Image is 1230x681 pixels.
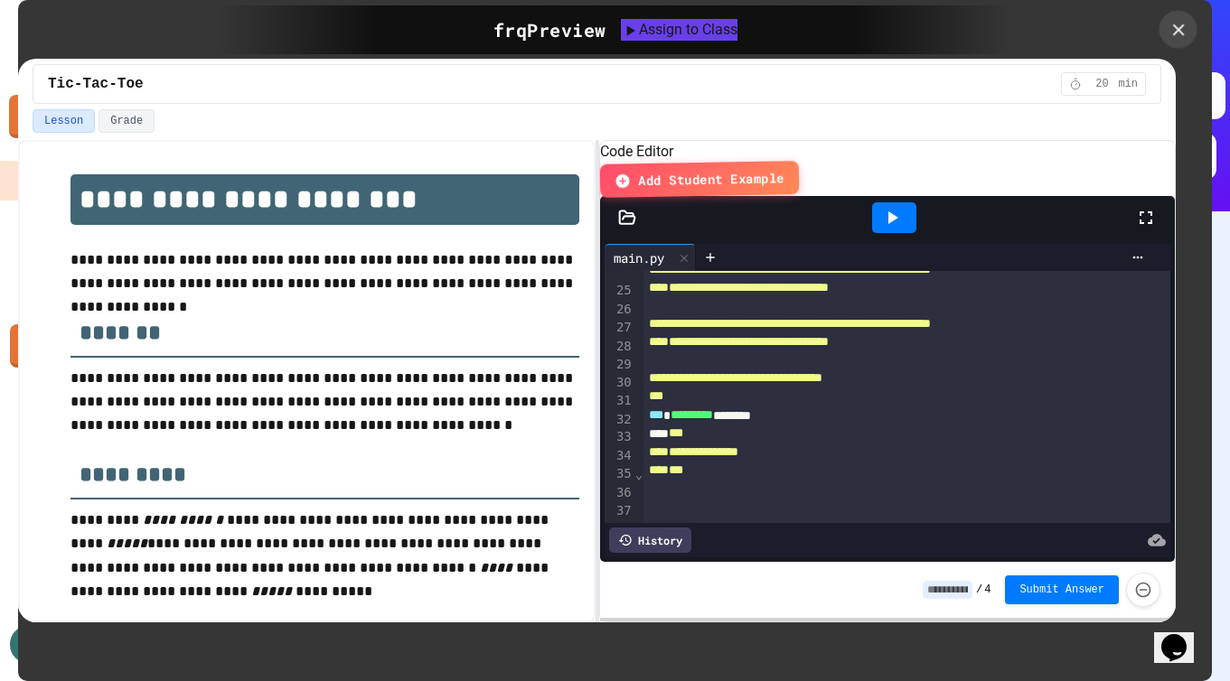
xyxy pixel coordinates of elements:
button: Grade [99,109,155,133]
button: Submit Answer [1005,575,1119,604]
span: Tic-Tac-Toe [48,73,144,95]
div: 32 [605,411,634,429]
div: 36 [605,484,634,502]
button: Lesson [33,109,95,133]
div: 35 [605,465,634,483]
h6: Code Editor [600,141,1176,163]
div: 25 [605,282,634,300]
div: 38 [605,521,634,539]
button: Assign to Class [621,19,737,41]
div: 30 [605,374,634,392]
span: min [1118,77,1138,91]
div: History [609,527,691,553]
div: main.py [605,248,673,267]
div: frq Preview [493,16,606,43]
div: 28 [605,338,634,356]
div: 33 [605,428,634,446]
span: Add Student Example [637,168,784,190]
button: Force resubmission of student's answer (Admin only) [1126,573,1160,607]
span: Submit Answer [1019,583,1104,597]
span: 20 [1087,77,1116,91]
button: Add Student Example [599,161,798,198]
div: main.py [605,244,696,271]
div: 29 [605,356,634,374]
div: 34 [605,447,634,465]
span: / [976,583,982,597]
div: 37 [605,502,634,520]
div: 31 [605,392,634,410]
span: 4 [984,583,991,597]
div: 27 [605,319,634,337]
div: 26 [605,301,634,319]
iframe: chat widget [1154,609,1212,663]
span: Fold line [634,467,643,481]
